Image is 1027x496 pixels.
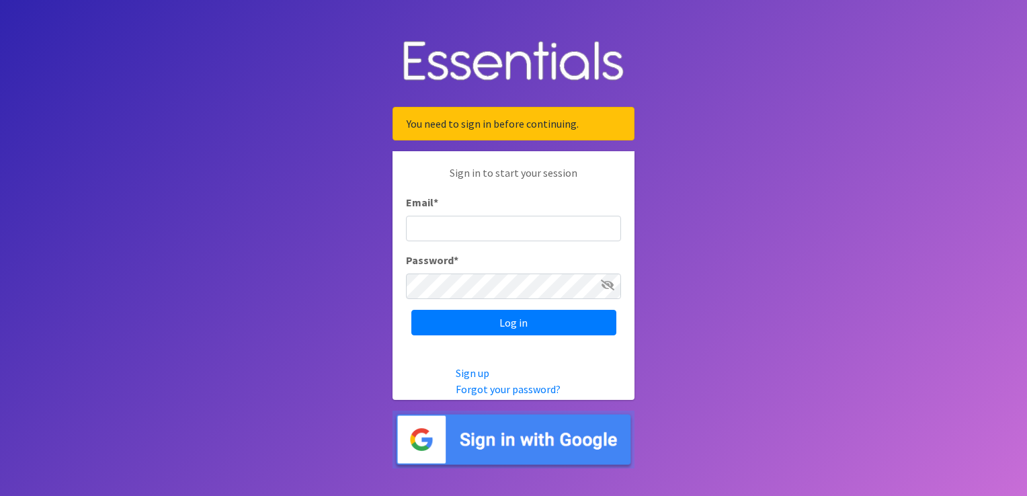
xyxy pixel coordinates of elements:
label: Password [406,252,458,268]
p: Sign in to start your session [406,165,621,194]
abbr: required [434,196,438,209]
img: Human Essentials [393,28,634,97]
abbr: required [454,253,458,267]
div: You need to sign in before continuing. [393,107,634,140]
a: Sign up [456,366,489,380]
a: Forgot your password? [456,382,561,396]
input: Log in [411,310,616,335]
label: Email [406,194,438,210]
img: Sign in with Google [393,411,634,469]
